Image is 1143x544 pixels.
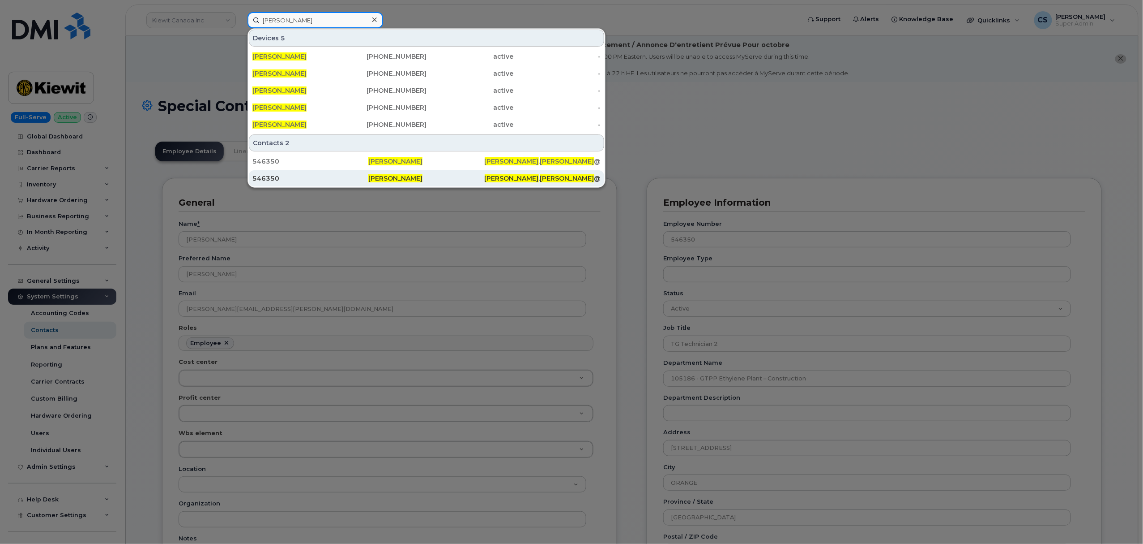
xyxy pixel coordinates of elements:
div: - [514,103,601,112]
div: active [426,69,514,78]
span: [PERSON_NAME] [540,157,594,165]
div: Contacts [249,134,604,151]
a: [PERSON_NAME][PHONE_NUMBER]active- [249,117,604,133]
span: [PERSON_NAME] [252,86,307,95]
div: - [514,52,601,61]
div: active [426,120,514,129]
a: [PERSON_NAME][PHONE_NUMBER]active- [249,99,604,116]
div: - [514,69,601,78]
span: [PERSON_NAME] [368,157,422,165]
div: . @[DOMAIN_NAME] [485,157,601,166]
a: 546350[PERSON_NAME][PERSON_NAME].[PERSON_NAME]@[DOMAIN_NAME] [249,153,604,169]
div: - [514,120,601,129]
span: [PERSON_NAME] [252,52,307,60]
span: [PERSON_NAME] [252,104,307,112]
span: 5 [281,34,285,43]
div: . @[DOMAIN_NAME] [485,174,601,183]
span: [PERSON_NAME] [368,174,422,182]
a: [PERSON_NAME][PHONE_NUMBER]active- [249,48,604,65]
a: 546350[PERSON_NAME][PERSON_NAME].[PERSON_NAME]@[DOMAIN_NAME] [249,170,604,186]
iframe: Messenger Launcher [1104,505,1136,537]
div: [PHONE_NUMBER] [340,120,427,129]
span: [PERSON_NAME] [540,174,594,182]
div: active [426,103,514,112]
span: [PERSON_NAME] [485,157,539,165]
div: active [426,86,514,95]
span: [PERSON_NAME] [252,69,307,78]
span: [PERSON_NAME] [252,121,307,129]
div: [PHONE_NUMBER] [340,52,427,61]
div: Devices [249,30,604,47]
span: 2 [285,138,290,147]
div: 546350 [252,157,368,166]
div: [PHONE_NUMBER] [340,103,427,112]
div: [PHONE_NUMBER] [340,69,427,78]
a: [PERSON_NAME][PHONE_NUMBER]active- [249,65,604,82]
span: [PERSON_NAME] [485,174,539,182]
a: [PERSON_NAME][PHONE_NUMBER]active- [249,82,604,99]
div: active [426,52,514,61]
div: 546350 [252,174,368,183]
div: - [514,86,601,95]
div: [PHONE_NUMBER] [340,86,427,95]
